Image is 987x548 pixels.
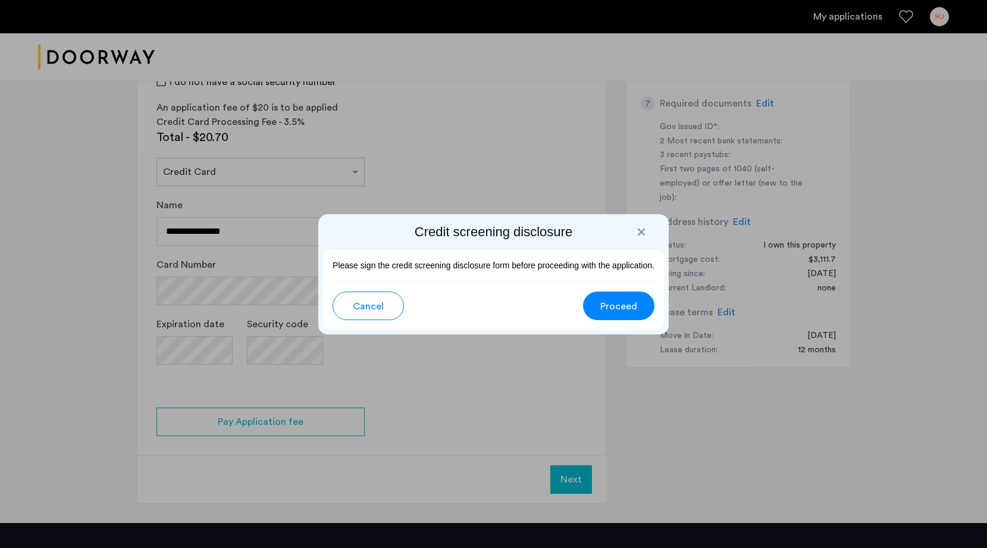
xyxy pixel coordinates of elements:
[323,224,664,240] h2: Credit screening disclosure
[333,259,654,272] p: Please sign the credit screening disclosure form before proceeding with the application.
[600,299,637,314] span: Proceed
[333,292,404,320] button: button
[583,292,654,320] button: button
[353,299,384,314] span: Cancel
